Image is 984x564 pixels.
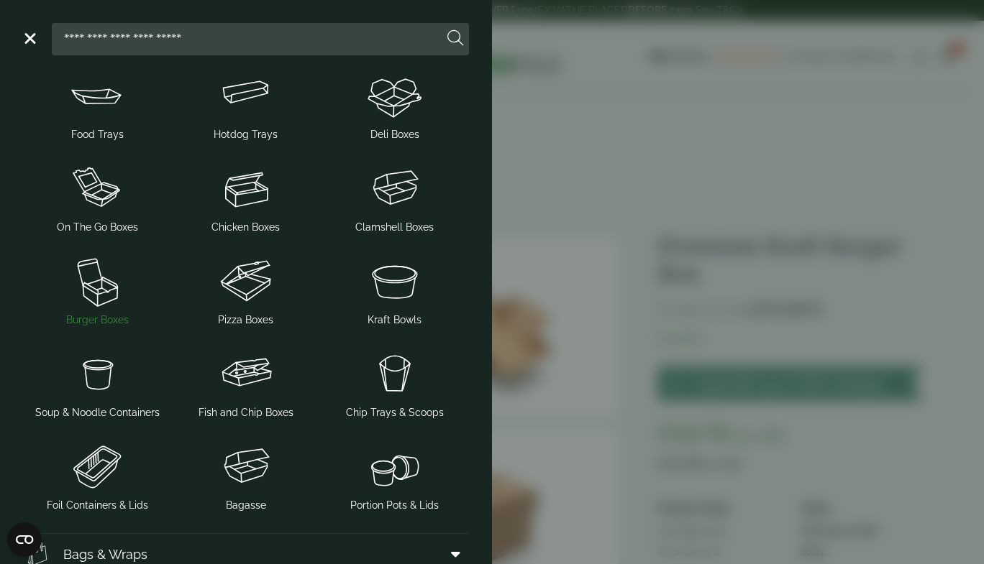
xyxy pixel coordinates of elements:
a: Portion Pots & Lids [326,435,463,516]
span: Chicken Boxes [211,220,280,235]
a: Kraft Bowls [326,249,463,330]
img: Pizza_boxes.svg [178,252,315,310]
span: Kraft Bowls [368,313,422,328]
span: Portion Pots & Lids [350,498,439,513]
img: FishNchip_box.svg [178,345,315,402]
a: Hotdog Trays [178,64,315,145]
a: Chicken Boxes [178,157,315,238]
span: Hotdog Trays [214,127,278,142]
span: Pizza Boxes [218,313,273,328]
span: On The Go Boxes [57,220,138,235]
a: Pizza Boxes [178,249,315,330]
img: Chicken_box-1.svg [178,160,315,217]
img: Chip_tray.svg [326,345,463,402]
img: Hotdog_tray.svg [178,67,315,124]
span: Clamshell Boxes [355,220,434,235]
a: Fish and Chip Boxes [178,342,315,423]
a: On The Go Boxes [29,157,166,238]
span: Foil Containers & Lids [47,498,148,513]
a: Foil Containers & Lids [29,435,166,516]
button: Open CMP widget [7,522,42,557]
a: Burger Boxes [29,249,166,330]
span: Burger Boxes [66,313,129,328]
a: Chip Trays & Scoops [326,342,463,423]
img: Foil_container.svg [29,438,166,495]
a: Clamshell Boxes [326,157,463,238]
a: Soup & Noodle Containers [29,342,166,423]
span: Chip Trays & Scoops [346,405,444,420]
span: Soup & Noodle Containers [35,405,160,420]
span: Fish and Chip Boxes [199,405,293,420]
span: Deli Boxes [370,127,419,142]
img: Deli_box.svg [326,67,463,124]
img: SoupNoodle_container.svg [29,345,166,402]
span: Food Trays [71,127,124,142]
img: OnTheGo_boxes.svg [29,160,166,217]
img: Burger_box.svg [29,252,166,310]
a: Bagasse [178,435,315,516]
span: Bagasse [226,498,266,513]
img: PortionPots.svg [326,438,463,495]
img: Clamshell_box.svg [178,438,315,495]
span: Bags & Wraps [63,545,147,564]
img: Food_tray.svg [29,67,166,124]
img: Clamshell_box.svg [326,160,463,217]
a: Food Trays [29,64,166,145]
img: SoupNsalad_bowls.svg [326,252,463,310]
a: Deli Boxes [326,64,463,145]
